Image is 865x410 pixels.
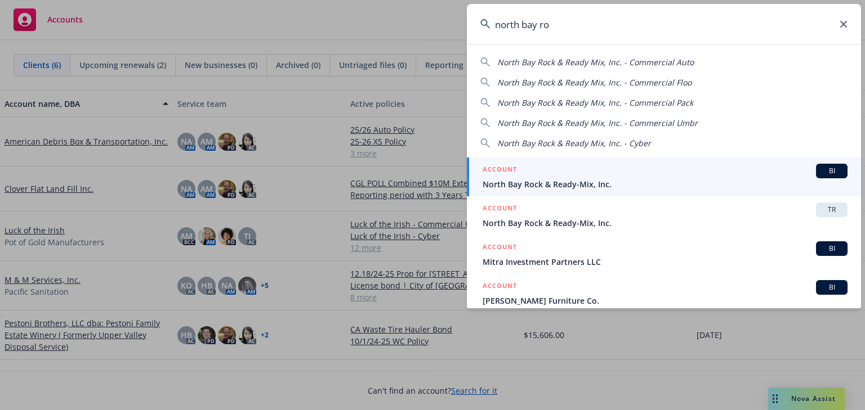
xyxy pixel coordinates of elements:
span: North Bay Rock & Ready-Mix, Inc. [483,178,848,190]
span: North Bay Rock & Ready Mix, Inc. - Commercial Pack [497,97,693,108]
span: BI [821,166,843,176]
span: Mitra Investment Partners LLC [483,256,848,268]
span: BI [821,244,843,254]
h5: ACCOUNT [483,164,517,177]
span: [PERSON_NAME] Furniture Co. [483,295,848,307]
span: North Bay Rock & Ready Mix, Inc. - Commercial Floo [497,77,692,88]
span: North Bay Rock & Ready Mix, Inc. - Commercial Umbr [497,118,698,128]
h5: ACCOUNT [483,280,517,294]
a: ACCOUNTBIMitra Investment Partners LLC [467,235,861,274]
span: North Bay Rock & Ready-Mix, Inc. [483,217,848,229]
h5: ACCOUNT [483,241,517,255]
a: ACCOUNTBINorth Bay Rock & Ready-Mix, Inc. [467,157,861,196]
h5: ACCOUNT [483,202,517,216]
span: North Bay Rock & Ready Mix, Inc. - Cyber [497,138,651,148]
a: ACCOUNTTRNorth Bay Rock & Ready-Mix, Inc. [467,196,861,235]
span: BI [821,282,843,292]
span: TR [821,205,843,215]
a: ACCOUNTBI[PERSON_NAME] Furniture Co. [467,274,861,313]
input: Search... [467,4,861,44]
span: North Bay Rock & Ready Mix, Inc. - Commercial Auto [497,57,694,67]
